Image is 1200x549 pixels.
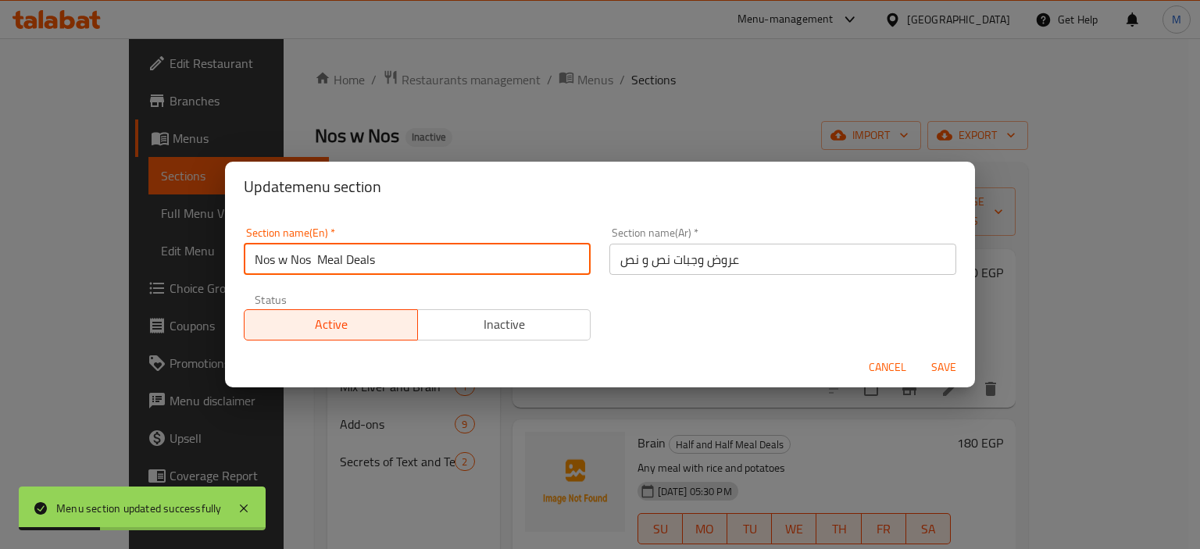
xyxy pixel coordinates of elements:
button: Save [919,353,969,382]
button: Cancel [862,353,912,382]
span: Save [925,358,962,377]
button: Inactive [417,309,591,340]
span: Inactive [424,313,585,336]
h2: Update menu section [244,174,956,199]
div: Menu section updated successfully [56,500,222,517]
span: Active [251,313,412,336]
button: Active [244,309,418,340]
input: Please enter section name(en) [244,244,591,275]
span: Cancel [869,358,906,377]
input: Please enter section name(ar) [609,244,956,275]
